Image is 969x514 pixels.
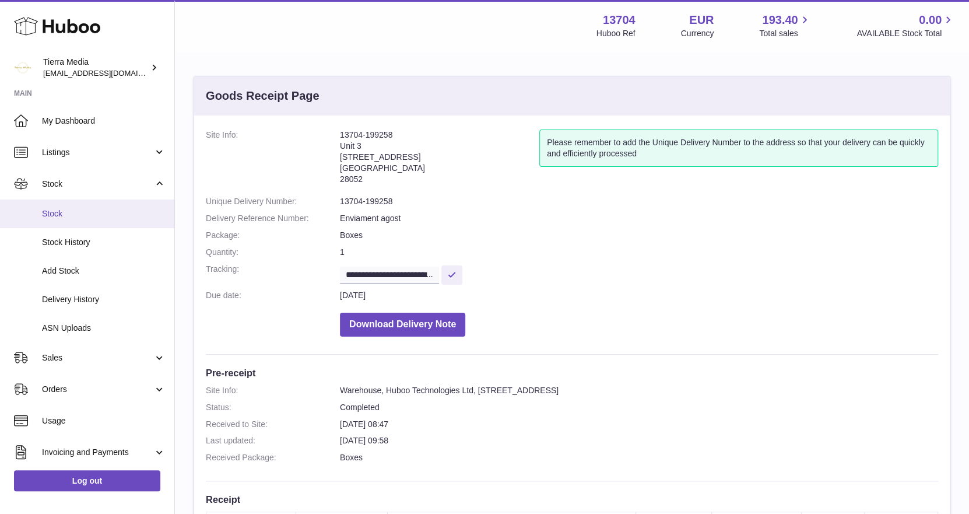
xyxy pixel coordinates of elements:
a: Log out [14,470,160,491]
dt: Package: [206,230,340,241]
span: Orders [42,384,153,395]
span: 193.40 [762,12,798,28]
h3: Receipt [206,493,938,506]
span: Sales [42,352,153,363]
dt: Due date: [206,290,340,301]
span: Invoicing and Payments [42,447,153,458]
dt: Quantity: [206,247,340,258]
span: Delivery History [42,294,166,305]
span: AVAILABLE Stock Total [856,28,955,39]
dt: Received Package: [206,452,340,463]
dt: Delivery Reference Number: [206,213,340,224]
dd: [DATE] 08:47 [340,419,938,430]
dt: Last updated: [206,435,340,446]
dt: Unique Delivery Number: [206,196,340,207]
dd: [DATE] [340,290,938,301]
span: 0.00 [919,12,942,28]
span: Stock [42,208,166,219]
dd: [DATE] 09:58 [340,435,938,446]
div: Tierra Media [43,57,148,79]
dd: 1 [340,247,938,258]
dd: Boxes [340,230,938,241]
img: hola.tierramedia@gmail.com [14,59,31,76]
dt: Status: [206,402,340,413]
dd: Boxes [340,452,938,463]
dt: Site Info: [206,385,340,396]
dd: 13704-199258 [340,196,938,207]
address: 13704-199258 Unit 3 [STREET_ADDRESS] [GEOGRAPHIC_DATA] 28052 [340,130,539,190]
span: Usage [42,415,166,426]
h3: Goods Receipt Page [206,88,320,104]
dd: Completed [340,402,938,413]
div: Huboo Ref [596,28,636,39]
span: Listings [42,147,153,158]
dd: Enviament agost [340,213,938,224]
button: Download Delivery Note [340,313,465,337]
dt: Tracking: [206,264,340,284]
dd: Warehouse, Huboo Technologies Ltd, [STREET_ADDRESS] [340,385,938,396]
a: 193.40 Total sales [759,12,811,39]
dt: Received to Site: [206,419,340,430]
span: Total sales [759,28,811,39]
strong: 13704 [603,12,636,28]
span: ASN Uploads [42,323,166,334]
span: Stock [42,179,153,190]
span: [EMAIL_ADDRESS][DOMAIN_NAME] [43,68,171,78]
span: Stock History [42,237,166,248]
strong: EUR [689,12,714,28]
h3: Pre-receipt [206,366,938,379]
a: 0.00 AVAILABLE Stock Total [856,12,955,39]
dt: Site Info: [206,130,340,190]
div: Please remember to add the Unique Delivery Number to the address so that your delivery can be qui... [539,130,938,167]
span: Add Stock [42,265,166,277]
div: Currency [681,28,714,39]
span: My Dashboard [42,116,166,127]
